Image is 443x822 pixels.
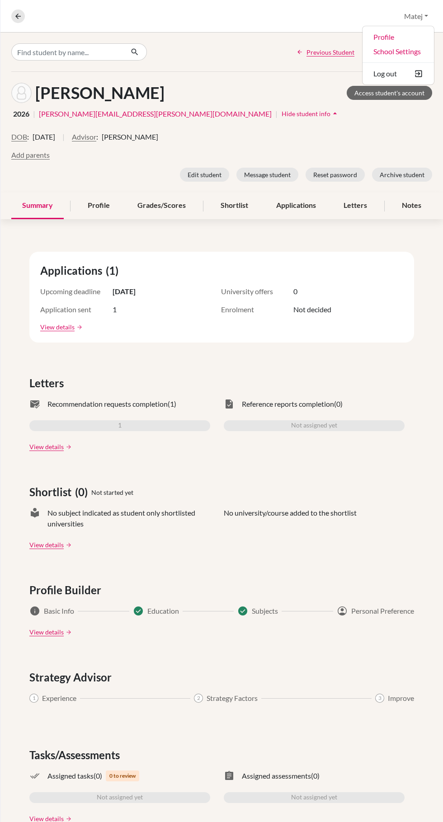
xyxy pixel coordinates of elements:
a: View details [29,442,64,451]
span: info [29,606,40,616]
span: Not started yet [91,488,133,497]
span: [DATE] [113,286,136,297]
span: Success [237,606,248,616]
span: (0) [334,399,343,409]
span: 1 [29,694,38,703]
span: Enrolment [221,304,293,315]
span: 1 [118,420,122,431]
span: assignment [224,770,235,781]
span: (1) [168,399,176,409]
span: (0) [94,770,102,781]
span: : [27,132,29,142]
a: arrow_forward [64,444,72,450]
span: Subjects [252,606,278,616]
span: local_library [29,507,40,529]
span: mark_email_read [29,399,40,409]
i: arrow_drop_up [330,109,339,118]
div: Grades/Scores [127,193,197,219]
span: 3 [375,694,384,703]
span: Strategy Factors [207,693,258,704]
span: No subject indicated as student only shortlisted universities [47,507,210,529]
span: [DATE] [33,132,55,142]
a: View details [29,627,64,637]
a: arrow_forward [64,629,72,635]
span: Not decided [293,304,331,315]
button: Log out [363,66,434,81]
span: Reference reports completion [242,399,334,409]
button: DOB [11,132,27,142]
span: 2026 [13,108,29,119]
span: Applications [40,263,106,279]
ul: Matej [362,26,434,85]
span: 0 to review [106,770,139,781]
span: Previous Student [306,47,354,57]
span: task [224,399,235,409]
span: Tasks/Assessments [29,747,123,763]
span: 1 [113,304,117,315]
span: Hide student info [282,110,330,117]
span: Shortlist [29,484,75,500]
span: : [96,132,98,142]
button: Hide student infoarrow_drop_up [281,107,340,121]
button: Matej [400,8,432,25]
a: Access student's account [347,86,432,100]
span: Upcoming deadline [40,286,113,297]
span: Strategy Advisor [29,669,115,686]
div: Summary [11,193,64,219]
a: View details [40,322,75,332]
a: School Settings [363,44,434,59]
span: Basic Info [44,606,74,616]
div: Applications [265,193,327,219]
span: account_circle [337,606,348,616]
span: Application sent [40,304,113,315]
span: Personal Preference [351,606,414,616]
div: Profile [77,193,121,219]
a: arrow_forward [64,542,72,548]
span: Assigned assessments [242,770,311,781]
span: University offers [221,286,293,297]
a: arrow_forward [75,324,83,330]
p: No university/course added to the shortlist [224,507,357,529]
span: Improve [388,693,414,704]
button: Reset password [306,168,365,182]
button: Edit student [180,168,229,182]
a: View details [29,540,64,550]
img: Simon Gajdos 's avatar [11,83,32,103]
span: (0) [75,484,91,500]
span: Not assigned yet [291,792,337,803]
h1: [PERSON_NAME] [35,83,165,103]
span: Letters [29,375,67,391]
span: Not assigned yet [97,792,143,803]
a: arrow_forward [64,816,72,822]
span: | [33,108,35,119]
a: [PERSON_NAME][EMAIL_ADDRESS][PERSON_NAME][DOMAIN_NAME] [39,108,272,119]
button: Advisor [72,132,96,142]
div: Shortlist [210,193,259,219]
a: Profile [363,30,434,44]
span: Success [133,606,144,616]
span: | [275,108,278,119]
span: | [62,132,65,150]
span: Recommendation requests completion [47,399,168,409]
span: done_all [29,770,40,781]
span: [PERSON_NAME] [102,132,158,142]
button: Archive student [372,168,432,182]
span: 0 [293,286,297,297]
span: Experience [42,693,76,704]
span: Education [147,606,179,616]
span: Profile Builder [29,582,105,598]
button: Message student [236,168,298,182]
span: Assigned tasks [47,770,94,781]
span: (1) [106,263,122,279]
span: Not assigned yet [291,420,337,431]
div: Letters [333,193,378,219]
input: Find student by name... [11,43,123,61]
div: Notes [391,193,432,219]
a: Previous Student [297,47,354,57]
span: 2 [194,694,203,703]
span: (0) [311,770,320,781]
button: Add parents [11,150,50,160]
